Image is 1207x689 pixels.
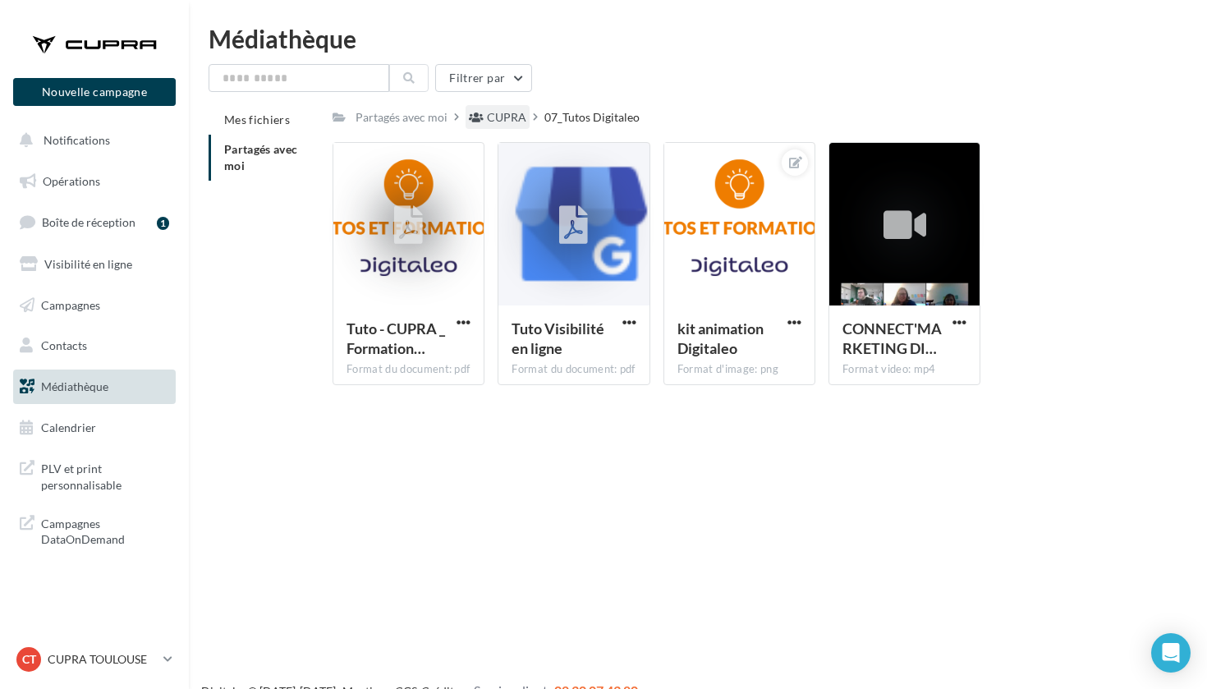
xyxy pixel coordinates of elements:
span: Contacts [41,338,87,352]
div: 1 [157,217,169,230]
a: CT CUPRA TOULOUSE [13,644,176,675]
a: Médiathèque [10,370,179,404]
span: Visibilité en ligne [44,257,132,271]
span: Campagnes [41,297,100,311]
div: 07_Tutos Digitaleo [544,109,640,126]
a: Contacts [10,328,179,363]
div: Format du document: pdf [346,362,470,377]
div: Open Intercom Messenger [1151,633,1191,673]
span: CT [22,651,36,668]
a: PLV et print personnalisable [10,451,179,499]
div: Format du document: pdf [512,362,636,377]
span: Partagés avec moi [224,142,298,172]
span: Campagnes DataOnDemand [41,512,169,548]
div: CUPRA [487,109,526,126]
a: Opérations [10,164,179,199]
div: Format video: mp4 [842,362,966,377]
span: Médiathèque [41,379,108,393]
a: Campagnes [10,288,179,323]
button: Filtrer par [435,64,532,92]
span: Tuto Visibilité en ligne [512,319,604,357]
a: Calendrier [10,411,179,445]
span: Calendrier [41,420,96,434]
span: PLV et print personnalisable [41,457,169,493]
span: Tuto - CUPRA _ Formation Digitaleo [346,319,445,357]
div: Médiathèque [209,26,1187,51]
div: Partagés avec moi [356,109,447,126]
button: Notifications [10,123,172,158]
a: Campagnes DataOnDemand [10,506,179,554]
div: Format d'image: png [677,362,801,377]
a: Boîte de réception1 [10,204,179,240]
a: Visibilité en ligne [10,247,179,282]
span: Mes fichiers [224,113,290,126]
span: kit animation Digitaleo [677,319,764,357]
span: Opérations [43,174,100,188]
span: CONNECT'MARKETING DIGITALEO REPLAY [842,319,942,357]
button: Nouvelle campagne [13,78,176,106]
span: Boîte de réception [42,215,135,229]
span: Notifications [44,133,110,147]
p: CUPRA TOULOUSE [48,651,157,668]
